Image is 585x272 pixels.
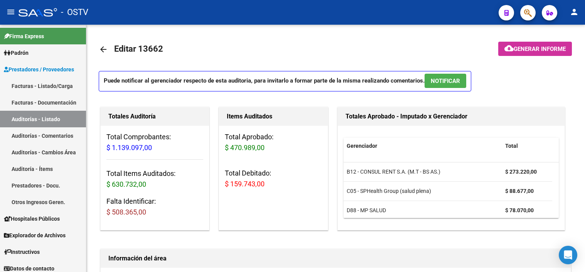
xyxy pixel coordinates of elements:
[108,252,563,265] h1: Información del área
[4,248,40,256] span: Instructivos
[4,65,74,74] span: Prestadores / Proveedores
[6,7,15,17] mat-icon: menu
[4,215,60,223] span: Hospitales Públicos
[4,231,66,240] span: Explorador de Archivos
[505,143,518,149] span: Total
[344,138,502,154] datatable-header-cell: Gerenciador
[4,49,29,57] span: Padrón
[347,169,440,175] span: B12 - CONSUL RENT S.A. (M.T - BS AS.)
[225,180,265,188] span: $ 159.743,00
[225,168,322,189] h3: Total Debitado:
[347,207,386,213] span: D88 - MP SALUD
[514,46,566,52] span: Generar informe
[559,246,577,264] div: Open Intercom Messenger
[498,42,572,56] button: Generar informe
[346,110,557,123] h1: Totales Aprobado - Imputado x Gerenciador
[225,132,322,153] h3: Total Aprobado:
[106,180,146,188] span: $ 630.732,00
[504,44,514,53] mat-icon: cloud_download
[227,110,320,123] h1: Items Auditados
[114,44,163,54] span: Editar 13662
[570,7,579,17] mat-icon: person
[99,71,471,91] p: Puede notificar al gerenciador respecto de esta auditoria, para invitarlo a formar parte de la mi...
[502,138,552,154] datatable-header-cell: Total
[106,196,203,218] h3: Falta Identificar:
[431,78,460,84] span: NOTIFICAR
[61,4,88,21] span: - OSTV
[347,188,431,194] span: C05 - SPHealth Group (salud plena)
[106,168,203,190] h3: Total Items Auditados:
[505,169,537,175] strong: $ 273.220,00
[106,132,203,153] h3: Total Comprobantes:
[347,143,377,149] span: Gerenciador
[4,32,44,41] span: Firma Express
[108,110,201,123] h1: Totales Auditoría
[106,208,146,216] span: $ 508.365,00
[99,45,108,54] mat-icon: arrow_back
[106,144,152,152] span: $ 1.139.097,00
[425,74,466,88] button: NOTIFICAR
[505,188,534,194] strong: $ 88.677,00
[505,207,534,213] strong: $ 78.070,00
[225,144,265,152] span: $ 470.989,00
